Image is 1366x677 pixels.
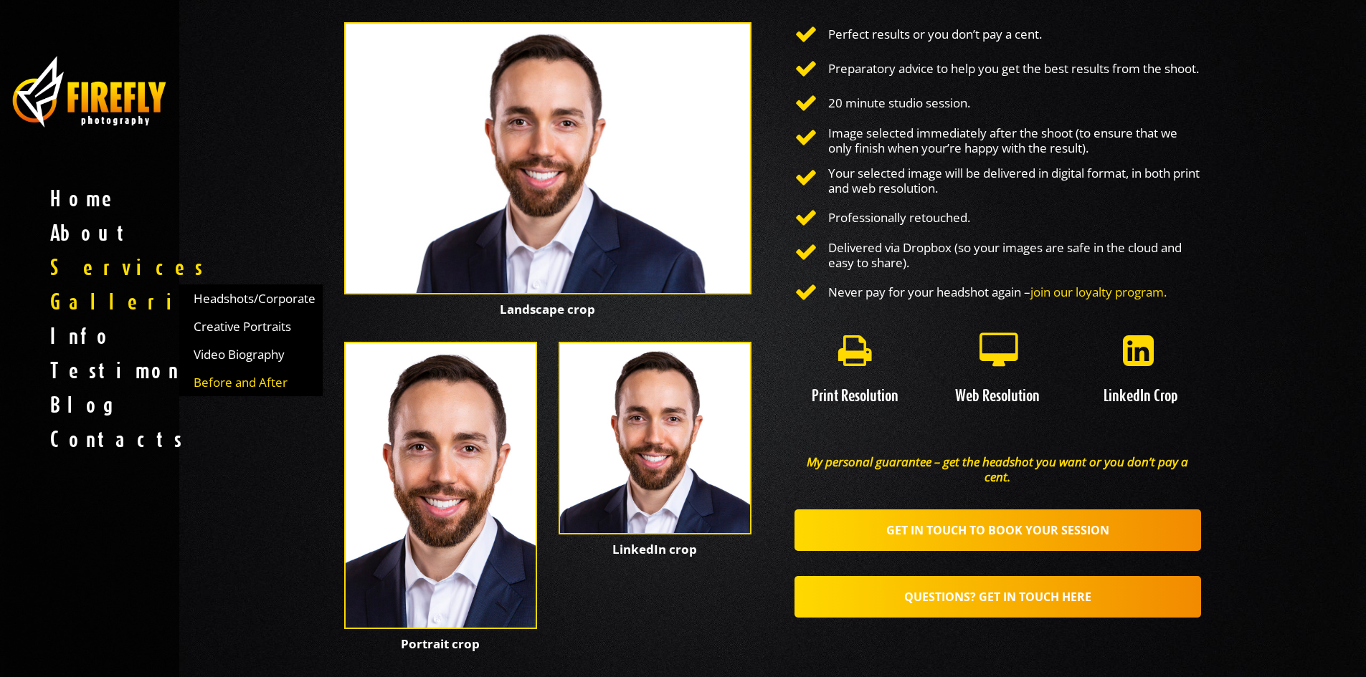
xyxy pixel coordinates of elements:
[1080,387,1201,404] h3: LinkedIn Crop
[500,301,595,317] strong: Landscape crop
[828,125,1202,155] div: Image selected immediately after the shoot (to ensure that we only finish when your’re happy with...
[828,27,1042,42] div: Perfect results or you don’t pay a cent.
[828,210,970,225] div: Professionally retouched.
[194,319,291,334] span: Creative Portraits
[795,509,1202,551] a: GET IN TOUCH TO BOOK YOUR SESSION
[828,61,1199,76] div: Preparatory advice to help you get the best results from the shoot.
[194,347,285,362] span: Video Biography
[179,368,323,396] a: Before and After
[795,387,916,404] h3: Print Resolution
[194,375,288,390] span: Before and After
[937,387,1058,404] h3: Web Resolution
[1030,284,1167,300] a: join our loyalty program.
[401,635,480,652] strong: Portrait crop
[612,541,697,557] strong: LinkedIn crop
[904,589,1091,605] strong: QUESTIONS? GET IN TOUCH HERE
[828,95,970,110] div: 20 minute studio session.
[828,240,1202,270] div: Delivered via Dropbox (so your images are safe in the cloud and easy to share).
[11,54,169,130] img: business photography
[807,453,1188,485] span: My personal guarantee – get the headshot you want or you don’t pay a cent.
[179,340,323,368] a: Video Biography
[179,312,323,340] a: Creative Portraits
[179,284,323,312] a: Headshots/Corporate
[886,522,1109,538] strong: GET IN TOUCH TO BOOK YOUR SESSION
[194,291,316,306] span: Headshots/Corporate
[828,165,1202,196] div: Your selected image will be delivered in digital format, in both print and web resolution.
[828,284,1167,299] div: Never pay for your headshot again –
[795,576,1202,618] a: QUESTIONS? GET IN TOUCH HERE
